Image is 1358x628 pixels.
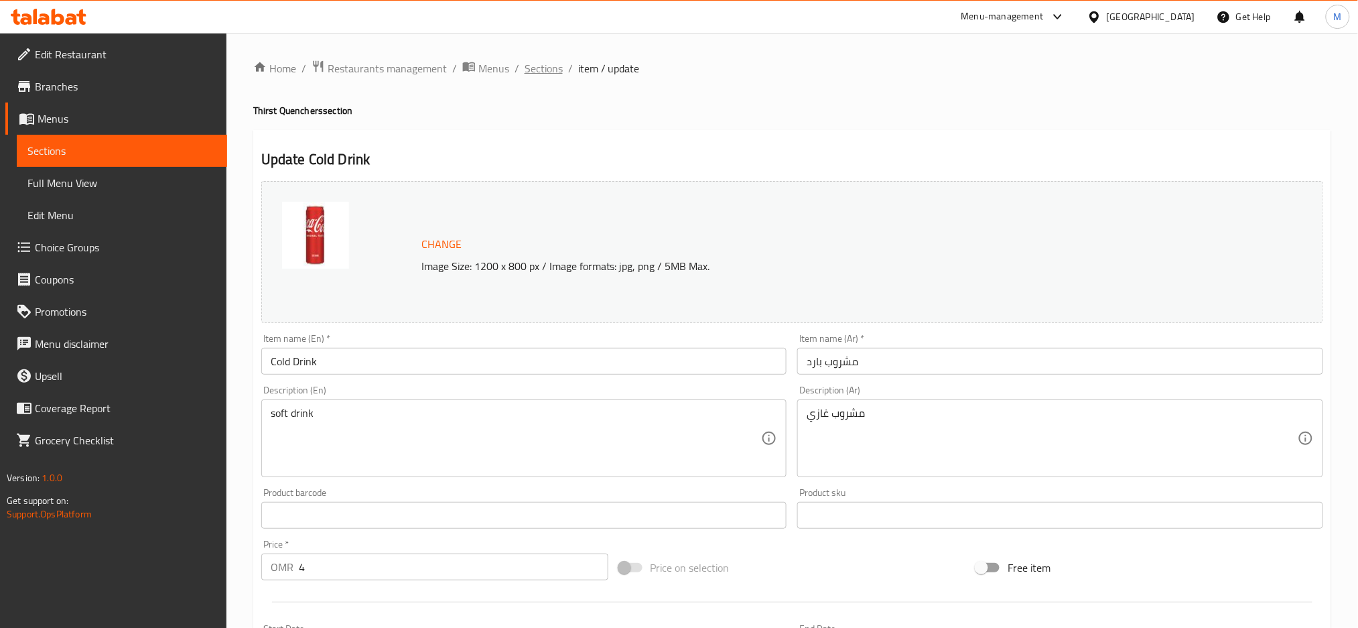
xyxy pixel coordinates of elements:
span: Change [421,235,462,254]
span: Restaurants management [328,60,447,76]
span: Price on selection [651,560,730,576]
p: Image Size: 1200 x 800 px / Image formats: jpg, png / 5MB Max. [416,258,1181,274]
span: Branches [35,78,216,95]
a: Edit Menu [17,199,227,231]
a: Edit Restaurant [5,38,227,70]
span: Coverage Report [35,400,216,416]
li: / [568,60,573,76]
textarea: مشروب غازي [807,407,1298,470]
h2: Update Cold Drink [261,149,1323,170]
a: Restaurants management [312,60,447,77]
h4: Thirst Quenchers section [253,104,1331,117]
span: 1.0.0 [42,469,62,487]
a: Promotions [5,296,227,328]
a: Branches [5,70,227,103]
a: Upsell [5,360,227,392]
a: Menus [462,60,509,77]
p: OMR [271,559,293,575]
a: Menu disclaimer [5,328,227,360]
input: Enter name En [261,348,787,375]
a: Coverage Report [5,392,227,424]
textarea: soft drink [271,407,762,470]
span: Full Menu View [27,175,216,191]
a: Coupons [5,263,227,296]
span: Edit Menu [27,207,216,223]
div: Menu-management [961,9,1044,25]
a: Sections [17,135,227,167]
nav: breadcrumb [253,60,1331,77]
span: M [1334,9,1342,24]
input: Please enter product barcode [261,502,787,529]
a: Home [253,60,296,76]
span: Menus [478,60,509,76]
span: Coupons [35,271,216,288]
a: Full Menu View [17,167,227,199]
img: Cold_Drink638907644726687927.jpg [282,202,349,269]
li: / [515,60,519,76]
input: Please enter product sku [797,502,1323,529]
span: Upsell [35,368,216,384]
div: [GEOGRAPHIC_DATA] [1107,9,1195,24]
span: Choice Groups [35,239,216,255]
span: Get support on: [7,492,68,509]
a: Sections [525,60,563,76]
input: Enter name Ar [797,348,1323,375]
span: Promotions [35,304,216,320]
a: Grocery Checklist [5,424,227,456]
span: Menu disclaimer [35,336,216,352]
a: Menus [5,103,227,135]
span: Version: [7,469,40,487]
span: Edit Restaurant [35,46,216,62]
span: Free item [1008,560,1050,576]
a: Choice Groups [5,231,227,263]
li: / [301,60,306,76]
input: Please enter price [299,554,608,580]
span: Grocery Checklist [35,432,216,448]
button: Change [416,231,467,258]
span: Menus [38,111,216,127]
span: item / update [578,60,640,76]
span: Sections [27,143,216,159]
a: Support.OpsPlatform [7,505,92,523]
li: / [452,60,457,76]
